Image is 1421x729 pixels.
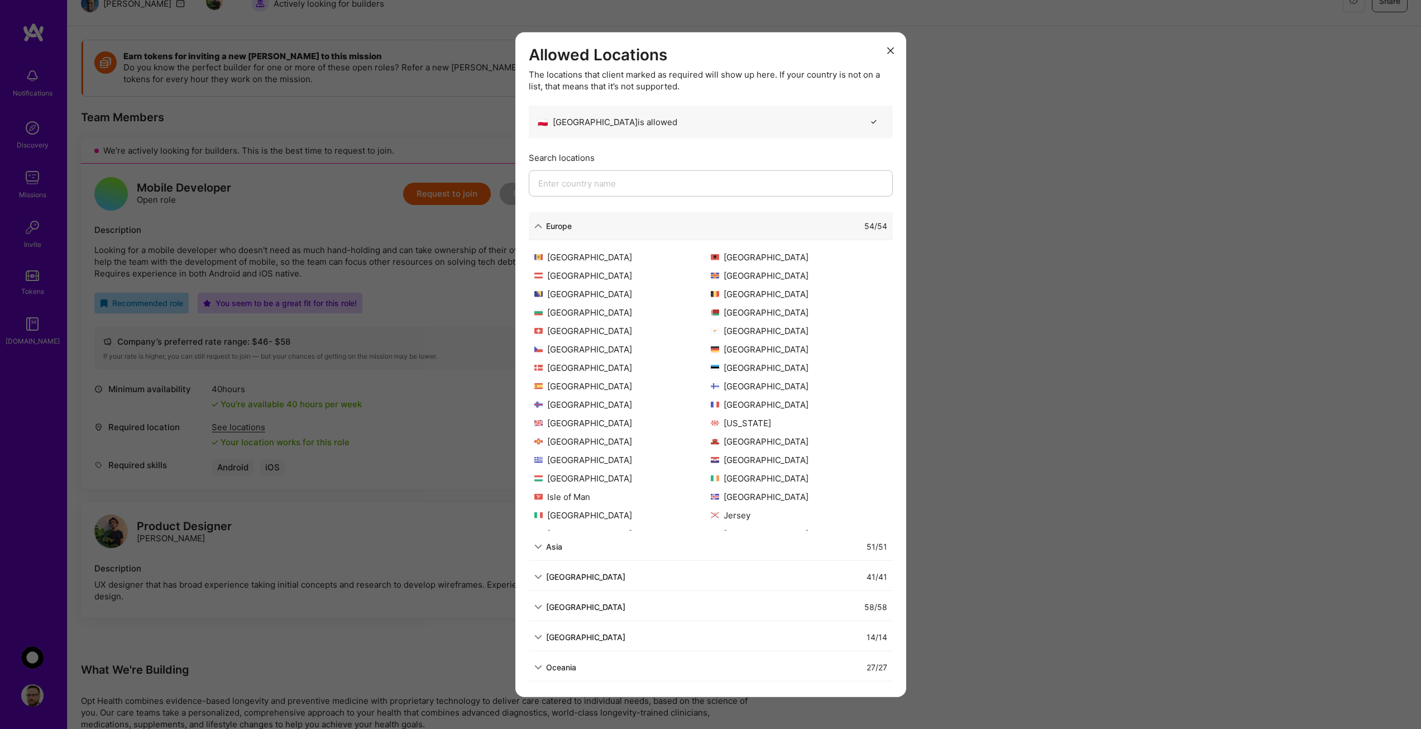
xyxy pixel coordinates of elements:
div: [GEOGRAPHIC_DATA] [534,436,711,447]
i: icon ArrowDown [534,222,542,230]
img: Estonia [711,365,719,371]
div: [GEOGRAPHIC_DATA] [711,344,887,355]
div: Jersey [711,509,887,521]
img: Andorra [534,254,543,260]
img: Greece [534,457,543,463]
img: Isle of Man [534,494,543,500]
img: Albania [711,254,719,260]
img: Spain [534,383,543,389]
img: Ireland [711,475,719,482]
img: Faroe Islands [534,402,543,408]
div: [GEOGRAPHIC_DATA] [711,528,887,540]
div: [GEOGRAPHIC_DATA] [711,251,887,263]
h3: Allowed Locations [529,45,893,64]
div: [GEOGRAPHIC_DATA] [711,288,887,300]
div: [GEOGRAPHIC_DATA] [711,325,887,337]
img: Czech Republic [534,346,543,352]
img: Denmark [534,365,543,371]
div: [GEOGRAPHIC_DATA] [711,307,887,318]
div: 51 / 51 [867,541,887,552]
img: Georgia [711,420,719,426]
div: [US_STATE] [711,417,887,429]
i: icon ArrowDown [534,542,542,550]
span: 🇵🇱 [538,116,548,128]
div: The locations that client marked as required will show up here. If your country is not on a list,... [529,69,893,92]
img: Guernsey [534,439,543,445]
img: Croatia [711,457,719,463]
img: Hungary [534,475,543,482]
div: [GEOGRAPHIC_DATA] [534,270,711,282]
div: [GEOGRAPHIC_DATA] [711,362,887,374]
img: France [711,402,719,408]
div: [GEOGRAPHIC_DATA] [534,288,711,300]
div: Europe [546,220,572,232]
div: 58 / 58 [864,601,887,613]
img: Bulgaria [534,309,543,316]
div: [GEOGRAPHIC_DATA] [534,509,711,521]
img: Jersey [711,512,719,518]
i: icon ArrowDown [534,663,542,671]
div: [GEOGRAPHIC_DATA] [534,473,711,484]
img: Finland [711,383,719,389]
i: icon ArrowDown [534,603,542,611]
div: [GEOGRAPHIC_DATA] [546,601,625,613]
i: icon ArrowDown [534,633,542,641]
img: Belarus [711,309,719,316]
div: [GEOGRAPHIC_DATA] [534,399,711,411]
div: [GEOGRAPHIC_DATA] [534,344,711,355]
div: [GEOGRAPHIC_DATA] [711,270,887,282]
div: [GEOGRAPHIC_DATA] [534,417,711,429]
img: Cyprus [711,328,719,334]
div: [GEOGRAPHIC_DATA] [711,454,887,466]
div: 27 / 27 [867,661,887,673]
div: [GEOGRAPHIC_DATA] [534,325,711,337]
div: [GEOGRAPHIC_DATA] [711,436,887,447]
div: [GEOGRAPHIC_DATA] [534,454,711,466]
div: 54 / 54 [864,220,887,232]
img: Gibraltar [711,439,719,445]
img: Switzerland [534,328,543,334]
div: [GEOGRAPHIC_DATA] [534,528,711,540]
div: [GEOGRAPHIC_DATA] [534,251,711,263]
div: [GEOGRAPHIC_DATA] [711,380,887,392]
div: [GEOGRAPHIC_DATA] [534,380,711,392]
i: icon Close [887,47,894,54]
div: Oceania [546,661,576,673]
i: icon CheckBlack [870,118,878,126]
img: Austria [534,273,543,279]
div: [GEOGRAPHIC_DATA] [534,307,711,318]
img: Germany [711,346,719,352]
input: Enter country name [529,170,893,197]
div: 14 / 14 [867,631,887,643]
img: Iceland [711,494,719,500]
img: Bosnia and Herzegovina [534,291,543,297]
div: Asia [546,541,562,552]
div: modal [515,32,906,697]
div: [GEOGRAPHIC_DATA] [711,399,887,411]
div: 41 / 41 [867,571,887,583]
div: [GEOGRAPHIC_DATA] is allowed [538,116,677,128]
img: United Kingdom [534,420,543,426]
img: Italy [534,512,543,518]
div: [GEOGRAPHIC_DATA] [534,362,711,374]
img: Belgium [711,291,719,297]
i: icon ArrowDown [534,573,542,580]
div: Search locations [529,152,893,164]
div: [GEOGRAPHIC_DATA] [711,473,887,484]
div: [GEOGRAPHIC_DATA] [546,631,625,643]
div: [GEOGRAPHIC_DATA] [711,491,887,503]
div: Isle of Man [534,491,711,503]
div: [GEOGRAPHIC_DATA] [546,571,625,583]
img: Åland [711,273,719,279]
